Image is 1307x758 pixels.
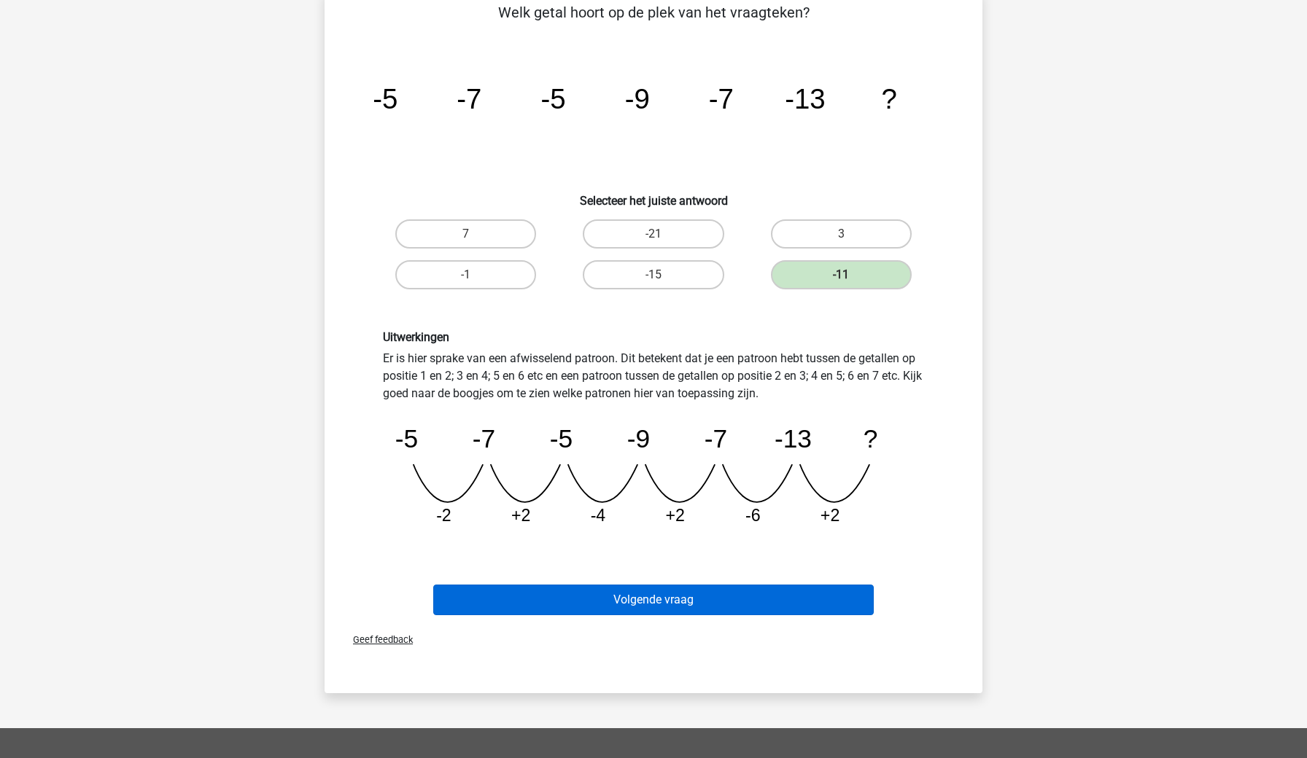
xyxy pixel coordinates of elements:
label: -21 [583,219,724,249]
tspan: -7 [473,424,495,453]
tspan: -9 [627,424,650,453]
label: -1 [395,260,536,289]
label: -11 [771,260,912,289]
button: Volgende vraag [433,585,874,615]
tspan: -7 [709,83,734,114]
label: 7 [395,219,536,249]
tspan: +2 [511,506,530,525]
tspan: -7 [705,424,727,453]
tspan: -13 [785,83,825,114]
tspan: ? [864,424,878,453]
tspan: -4 [591,506,606,525]
tspan: -2 [436,506,451,525]
h6: Selecteer het juiste antwoord [348,182,959,208]
h6: Uitwerkingen [383,330,924,344]
label: 3 [771,219,912,249]
label: -15 [583,260,724,289]
tspan: -5 [550,424,573,453]
tspan: -13 [775,424,812,453]
tspan: -5 [540,83,565,114]
tspan: -5 [395,424,418,453]
tspan: +2 [821,506,839,525]
tspan: -9 [625,83,650,114]
tspan: -6 [745,506,761,525]
tspan: +2 [665,506,684,525]
tspan: -7 [457,83,481,114]
tspan: ? [881,83,896,114]
tspan: -5 [373,83,397,114]
div: Er is hier sprake van een afwisselend patroon. Dit betekent dat je een patroon hebt tussen de get... [372,330,935,538]
p: Welk getal hoort op de plek van het vraagteken? [348,1,959,23]
span: Geef feedback [341,634,413,645]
